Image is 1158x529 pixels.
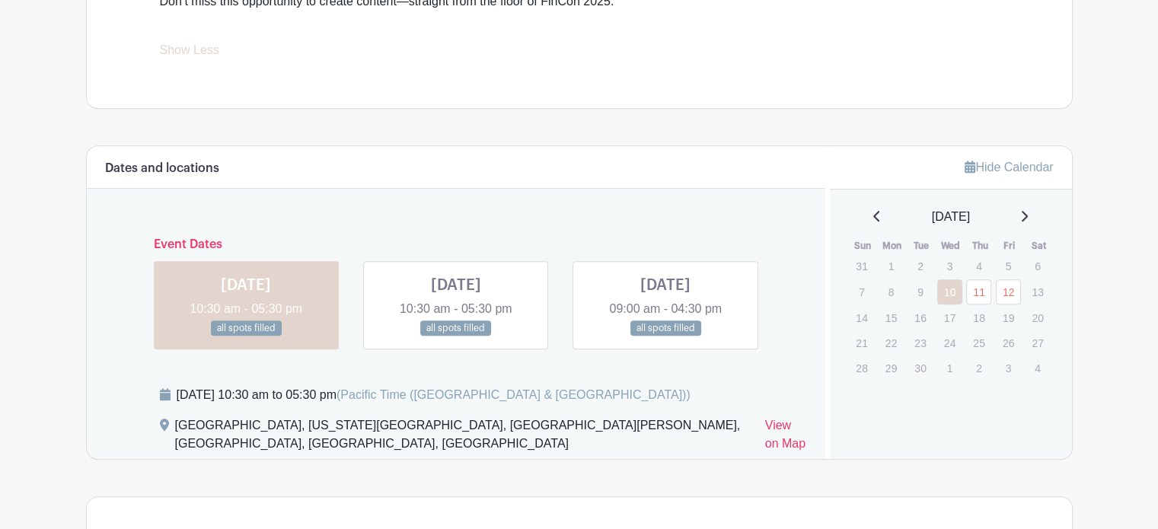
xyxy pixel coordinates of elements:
p: 25 [966,331,991,355]
p: 2 [908,254,933,278]
p: 31 [849,254,874,278]
p: 23 [908,331,933,355]
p: 28 [849,356,874,380]
p: 17 [937,306,962,330]
p: 22 [879,331,904,355]
div: [GEOGRAPHIC_DATA], [US_STATE][GEOGRAPHIC_DATA], [GEOGRAPHIC_DATA][PERSON_NAME], [GEOGRAPHIC_DATA]... [175,416,753,459]
p: 30 [908,356,933,380]
p: 4 [966,254,991,278]
th: Sun [848,238,878,253]
p: 4 [1025,356,1050,380]
span: (Pacific Time ([GEOGRAPHIC_DATA] & [GEOGRAPHIC_DATA])) [337,388,691,401]
p: 15 [879,306,904,330]
p: 27 [1025,331,1050,355]
th: Mon [878,238,908,253]
th: Sat [1024,238,1054,253]
div: [DATE] 10:30 am to 05:30 pm [177,386,691,404]
p: 1 [879,254,904,278]
p: 7 [849,280,874,304]
p: 21 [849,331,874,355]
h6: Dates and locations [105,161,219,176]
a: 11 [966,279,991,304]
p: 9 [908,280,933,304]
p: 19 [996,306,1021,330]
p: 16 [908,306,933,330]
span: [DATE] [932,208,970,226]
a: Hide Calendar [965,161,1053,174]
p: 1 [937,356,962,380]
p: 18 [966,306,991,330]
p: 8 [879,280,904,304]
p: 20 [1025,306,1050,330]
th: Thu [965,238,995,253]
h6: Event Dates [142,237,771,252]
p: 6 [1025,254,1050,278]
p: 14 [849,306,874,330]
p: 29 [879,356,904,380]
a: View on Map [765,416,807,459]
a: 10 [937,279,962,304]
p: 13 [1025,280,1050,304]
p: 3 [996,356,1021,380]
a: 12 [996,279,1021,304]
a: Show Less [160,43,219,62]
p: 26 [996,331,1021,355]
th: Tue [907,238,936,253]
p: 5 [996,254,1021,278]
p: 2 [966,356,991,380]
p: 24 [937,331,962,355]
th: Wed [936,238,966,253]
th: Fri [995,238,1025,253]
p: 3 [937,254,962,278]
